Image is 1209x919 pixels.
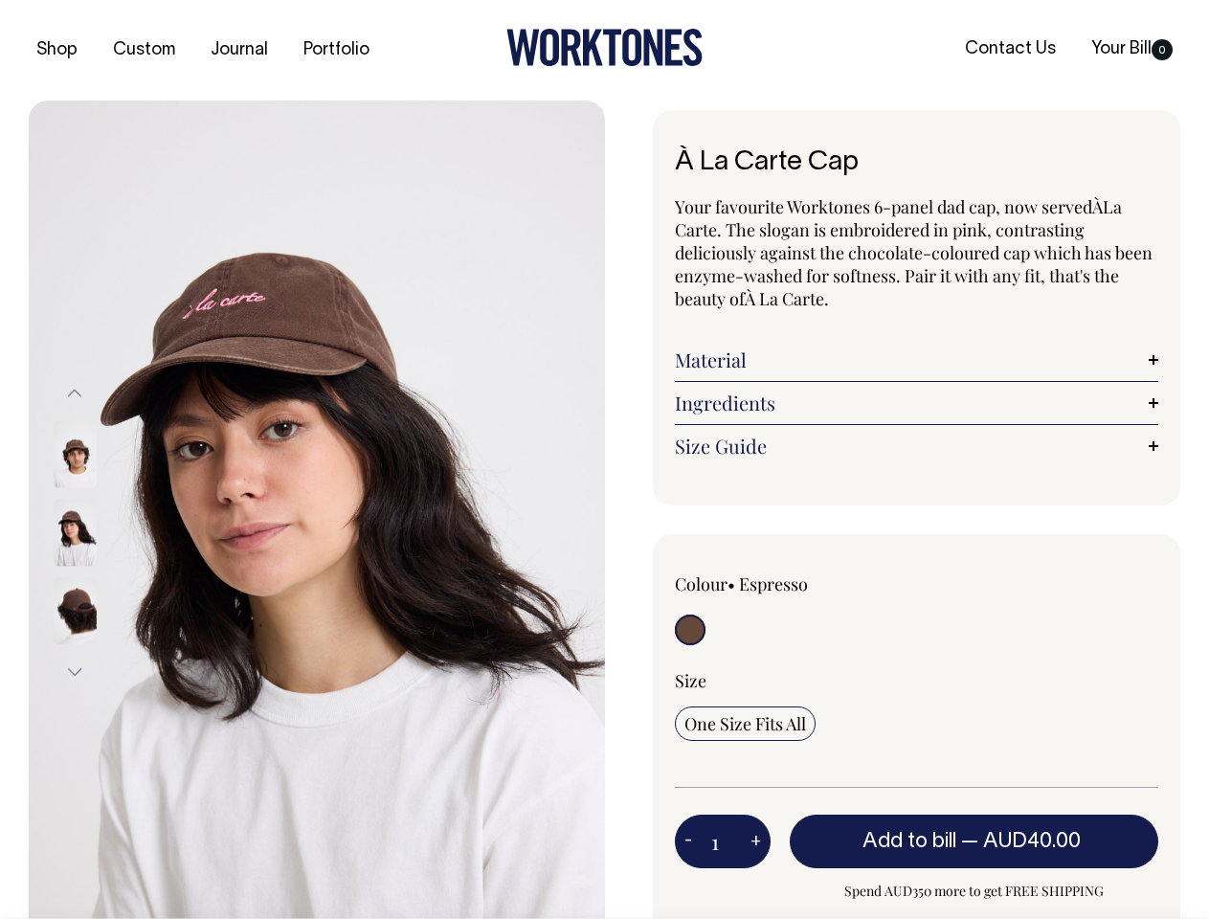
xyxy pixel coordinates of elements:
img: espresso [54,420,97,487]
a: Journal [203,34,276,66]
span: One Size Fits All [684,712,806,735]
div: Size [675,669,1159,692]
button: Next [60,650,89,693]
span: Spend AUD350 more to get FREE SHIPPING [790,880,1159,903]
a: Shop [29,34,85,66]
a: Your Bill0 [1084,34,1180,65]
h1: À La Carte Cap [675,148,1159,178]
a: Contact Us [957,34,1063,65]
a: Ingredients [675,392,1159,415]
button: + [741,822,771,861]
label: Espresso [739,572,808,595]
span: 0 [1152,39,1173,60]
button: Add to bill —AUD40.00 [790,815,1159,868]
a: Material [675,348,1159,371]
a: Size Guide [675,435,1159,458]
img: espresso [54,577,97,644]
span: • [728,572,735,595]
span: — [961,832,1086,851]
div: Colour [675,572,868,595]
a: Custom [105,34,183,66]
img: espresso [54,499,97,566]
span: nzyme-washed for softness. Pair it with any fit, that's the beauty of À La Carte. [675,264,1119,310]
a: Portfolio [296,34,377,66]
button: Previous [60,372,89,415]
span: AUD40.00 [983,832,1081,851]
span: À [1092,195,1103,218]
button: - [675,822,702,861]
span: Add to bill [862,832,956,851]
input: One Size Fits All [675,706,816,741]
p: Your favourite Worktones 6-panel dad cap, now served La Carte. The slogan is embroidered in pink,... [675,195,1159,310]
